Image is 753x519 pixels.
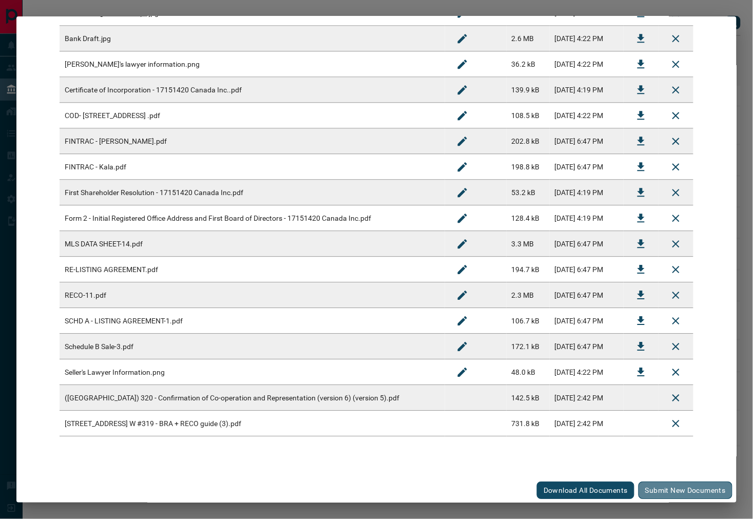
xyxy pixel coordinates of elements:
button: Remove File [664,52,688,76]
button: Delete [664,386,688,410]
td: 139.9 kB [507,77,550,103]
button: Download [629,103,653,128]
button: Rename [450,103,475,128]
td: [DATE] 6:47 PM [550,282,624,308]
button: Download [629,180,653,205]
button: Rename [450,180,475,205]
button: Download All Documents [537,482,634,499]
td: [DATE] 4:19 PM [550,180,624,205]
button: Remove File [664,26,688,51]
td: Certificate of Incorporation - 17151420 Canada Inc..pdf [60,77,445,103]
td: 128.4 kB [507,205,550,231]
button: Download [629,360,653,385]
button: Rename [450,78,475,102]
button: Rename [450,155,475,179]
td: [DATE] 4:22 PM [550,26,624,51]
td: 36.2 kB [507,51,550,77]
td: RECO-11.pdf [60,282,445,308]
td: 194.7 kB [507,257,550,282]
td: Form 2 - Initial Registered Office Address and First Board of Directors - 17151420 Canada Inc.pdf [60,205,445,231]
button: Rename [450,129,475,153]
td: 172.1 kB [507,334,550,359]
td: FINTRAC - [PERSON_NAME].pdf [60,128,445,154]
button: Delete [664,411,688,436]
button: Remove File [664,180,688,205]
td: Seller's Lawyer Information.png [60,359,445,385]
td: COD- [STREET_ADDRESS] .pdf [60,103,445,128]
td: [DATE] 6:47 PM [550,128,624,154]
td: 731.8 kB [507,411,550,436]
button: Remove File [664,232,688,256]
td: 3.3 MB [507,231,550,257]
button: Rename [450,334,475,359]
td: [STREET_ADDRESS] W #319 - BRA + RECO guide (3).pdf [60,411,445,436]
button: Rename [450,52,475,76]
td: [DATE] 4:19 PM [550,205,624,231]
td: [PERSON_NAME]'s lawyer information.png [60,51,445,77]
td: [DATE] 4:22 PM [550,359,624,385]
td: 53.2 kB [507,180,550,205]
td: First Shareholder Resolution - 17151420 Canada Inc.pdf [60,180,445,205]
td: 2.3 MB [507,282,550,308]
td: [DATE] 6:47 PM [550,334,624,359]
button: Remove File [664,334,688,359]
td: 108.5 kB [507,103,550,128]
button: Download [629,334,653,359]
button: Download [629,129,653,153]
td: [DATE] 4:22 PM [550,51,624,77]
button: Download [629,155,653,179]
button: Remove File [664,309,688,333]
button: Download [629,206,653,230]
td: [DATE] 2:42 PM [550,385,624,411]
button: Remove File [664,103,688,128]
td: Schedule B Sale-3.pdf [60,334,445,359]
td: 142.5 kB [507,385,550,411]
td: FINTRAC - Kala.pdf [60,154,445,180]
button: Download [629,78,653,102]
td: [DATE] 2:42 PM [550,411,624,436]
button: Remove File [664,129,688,153]
td: RE-LISTING AGREEMENT.pdf [60,257,445,282]
button: Remove File [664,360,688,385]
button: Rename [450,232,475,256]
button: Submit new documents [639,482,732,499]
button: Download [629,232,653,256]
td: [DATE] 4:22 PM [550,103,624,128]
button: Rename [450,257,475,282]
button: Remove File [664,206,688,230]
button: Download [629,309,653,333]
td: [DATE] 6:47 PM [550,231,624,257]
td: 2.6 MB [507,26,550,51]
td: [DATE] 6:47 PM [550,257,624,282]
td: MLS DATA SHEET-14.pdf [60,231,445,257]
button: Rename [450,283,475,307]
td: 48.0 kB [507,359,550,385]
button: Download [629,257,653,282]
td: ([GEOGRAPHIC_DATA]) 320 - Confirmation of Co-operation and Representation (version 6) (version 5)... [60,385,445,411]
button: Rename [450,360,475,385]
td: Bank Draft.jpg [60,26,445,51]
button: Download [629,283,653,307]
td: [DATE] 6:47 PM [550,308,624,334]
button: Download [629,52,653,76]
button: Rename [450,206,475,230]
td: 198.8 kB [507,154,550,180]
button: Remove File [664,155,688,179]
button: Rename [450,26,475,51]
button: Remove File [664,257,688,282]
button: Remove File [664,283,688,307]
td: 202.8 kB [507,128,550,154]
td: 106.7 kB [507,308,550,334]
td: [DATE] 6:47 PM [550,154,624,180]
td: SCHD A - LISTING AGREEMENT-1.pdf [60,308,445,334]
td: [DATE] 4:19 PM [550,77,624,103]
button: Download [629,26,653,51]
button: Rename [450,309,475,333]
button: Remove File [664,78,688,102]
